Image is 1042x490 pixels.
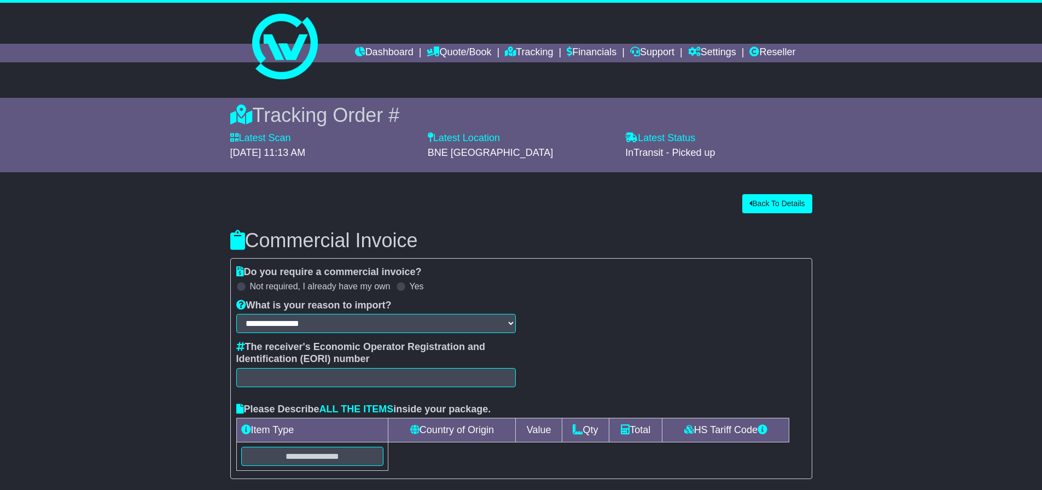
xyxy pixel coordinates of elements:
td: HS Tariff Code [662,418,789,442]
label: Not required, I already have my own [250,281,391,291]
button: Back To Details [742,194,812,213]
label: Do you require a commercial invoice? [236,266,422,278]
label: What is your reason to import? [236,300,392,312]
span: ALL THE ITEMS [319,404,394,415]
label: Please Describe inside your package. [236,404,491,416]
td: Item Type [236,418,388,442]
span: BNE [GEOGRAPHIC_DATA] [428,147,553,158]
span: [DATE] 11:13 AM [230,147,306,158]
span: InTransit - Picked up [625,147,715,158]
td: Qty [562,418,609,442]
div: Tracking Order # [230,103,812,127]
a: Support [630,44,674,62]
td: Value [516,418,562,442]
label: Latest Scan [230,132,291,144]
label: Latest Status [625,132,695,144]
a: Reseller [749,44,795,62]
a: Settings [688,44,736,62]
label: Latest Location [428,132,500,144]
td: Country of Origin [388,418,516,442]
a: Financials [567,44,616,62]
a: Dashboard [355,44,414,62]
label: Yes [410,281,424,291]
a: Quote/Book [427,44,491,62]
td: Total [609,418,662,442]
h3: Commercial Invoice [230,230,812,252]
label: The receiver's Economic Operator Registration and Identification (EORI) number [236,341,516,365]
a: Tracking [505,44,553,62]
